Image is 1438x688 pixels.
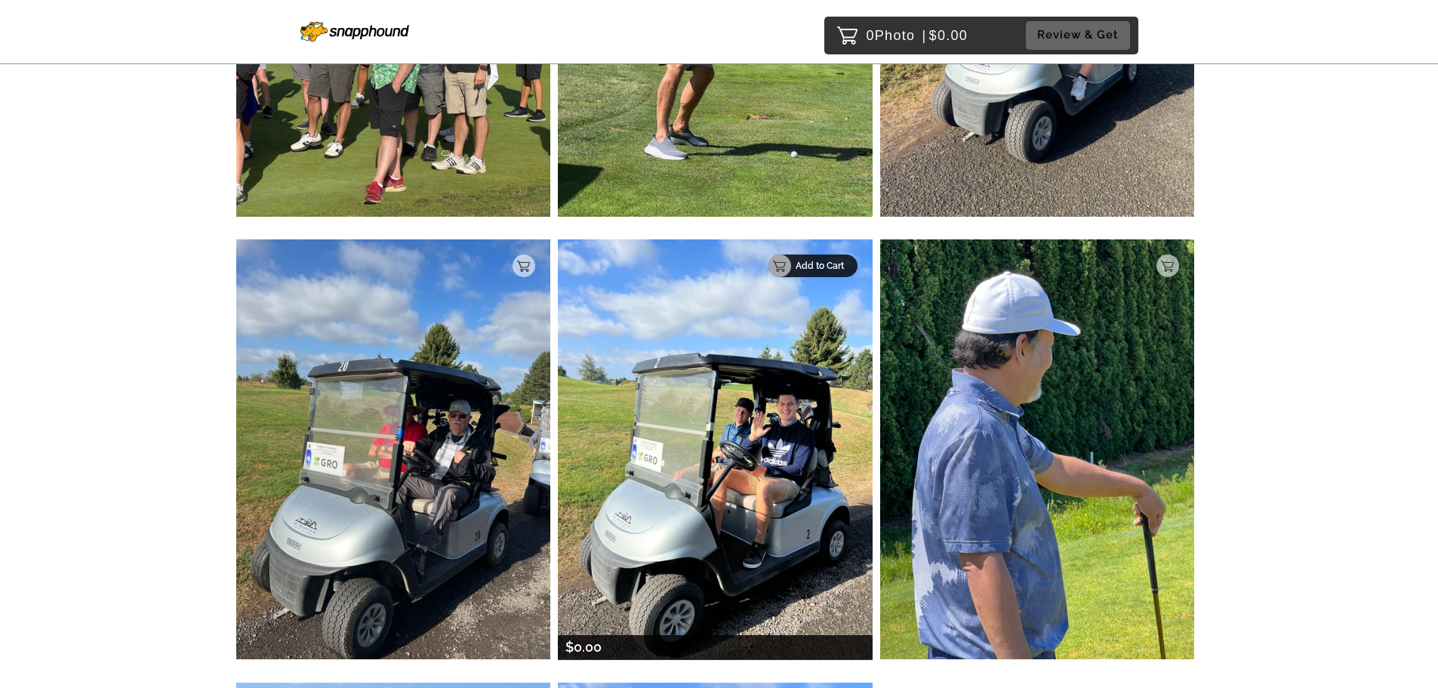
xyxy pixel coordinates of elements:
p: 0 $0.00 [867,23,968,48]
a: Review & Get [1026,21,1135,49]
span: | [922,28,927,43]
img: 92811 [880,239,1195,659]
img: 92816 [558,239,873,659]
img: Snapphound Logo [300,22,409,42]
p: Add to Cart [796,261,848,271]
span: Photo [875,23,916,48]
p: $0.00 [565,635,602,659]
button: Review & Get [1026,21,1130,49]
img: 92808 [236,239,551,659]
